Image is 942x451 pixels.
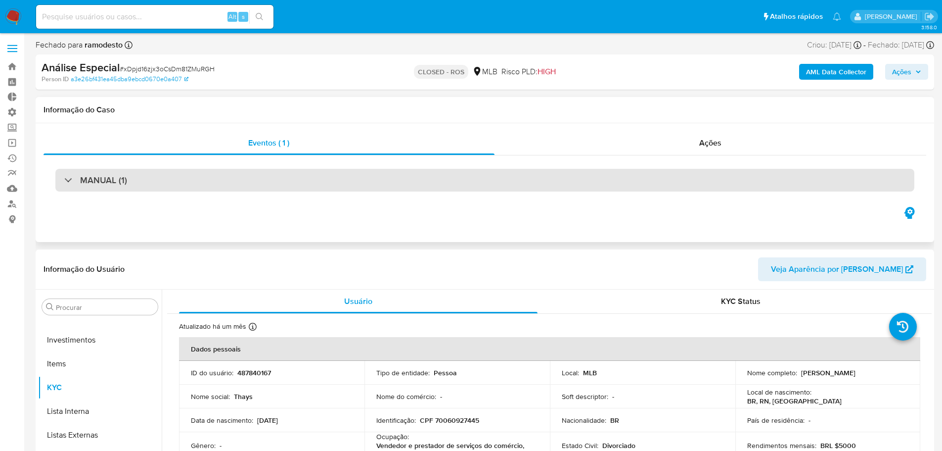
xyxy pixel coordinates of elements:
p: Ocupação : [376,432,409,441]
p: Estado Civil : [562,441,598,450]
span: Atalhos rápidos [770,11,823,22]
th: Dados pessoais [179,337,920,361]
p: BR [610,416,619,425]
button: Procurar [46,303,54,311]
button: Investimentos [38,328,162,352]
p: Nome completo : [747,368,797,377]
div: MANUAL (1) [55,169,914,192]
button: search-icon [249,10,269,24]
span: Fechado para [36,40,123,50]
p: - [220,441,222,450]
span: Ações [699,137,721,149]
button: KYC [38,376,162,400]
p: [PERSON_NAME] [801,368,855,377]
div: Criou: [DATE] [807,40,861,50]
span: Usuário [344,296,372,307]
button: Lista Interna [38,400,162,423]
span: s [242,12,245,21]
span: # xDpjd16zjx3oCsDm81ZMuRGH [120,64,215,74]
h1: Informação do Caso [44,105,926,115]
input: Pesquise usuários ou casos... [36,10,273,23]
span: KYC Status [721,296,761,307]
p: Local de nascimento : [747,388,811,397]
p: Divorciado [602,441,635,450]
button: AML Data Collector [799,64,873,80]
span: Ações [892,64,911,80]
p: BR, RN, [GEOGRAPHIC_DATA] [747,397,842,405]
p: 487840167 [237,368,271,377]
a: a3e26bf431ea45dba9ebcd0670e0a407 [71,75,188,84]
p: CLOSED - ROS [414,65,468,79]
b: Análise Especial [42,59,120,75]
p: MLB [583,368,597,377]
b: Person ID [42,75,69,84]
p: Atualizado há um mês [179,322,246,331]
button: Veja Aparência por [PERSON_NAME] [758,257,926,281]
button: Ações [885,64,928,80]
p: [DATE] [257,416,278,425]
button: Items [38,352,162,376]
span: Risco PLD: [501,66,556,77]
p: ID do usuário : [191,368,233,377]
span: - [863,40,866,50]
p: Local : [562,368,579,377]
button: Listas Externas [38,423,162,447]
span: HIGH [538,66,556,77]
p: BRL $5000 [820,441,856,450]
p: País de residência : [747,416,805,425]
p: Tipo de entidade : [376,368,430,377]
b: AML Data Collector [806,64,866,80]
p: Nome social : [191,392,230,401]
a: Notificações [833,12,841,21]
a: Sair [924,11,935,22]
p: - [440,392,442,401]
p: Soft descriptor : [562,392,608,401]
p: Nacionalidade : [562,416,606,425]
p: CPF 70060927445 [420,416,479,425]
p: Gênero : [191,441,216,450]
p: Identificação : [376,416,416,425]
p: edgar.zuliani@mercadolivre.com [865,12,921,21]
p: Pessoa [434,368,457,377]
b: ramodesto [83,39,123,50]
span: Veja Aparência por [PERSON_NAME] [771,257,903,281]
p: Rendimentos mensais : [747,441,816,450]
p: - [612,392,614,401]
h3: MANUAL (1) [80,175,127,186]
div: MLB [472,66,497,77]
span: Alt [228,12,236,21]
p: - [808,416,810,425]
span: Eventos ( 1 ) [248,137,289,149]
p: Nome do comércio : [376,392,436,401]
div: Fechado: [DATE] [868,40,934,50]
p: Thays [234,392,253,401]
p: Data de nascimento : [191,416,253,425]
input: Procurar [56,303,154,312]
h1: Informação do Usuário [44,264,125,274]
